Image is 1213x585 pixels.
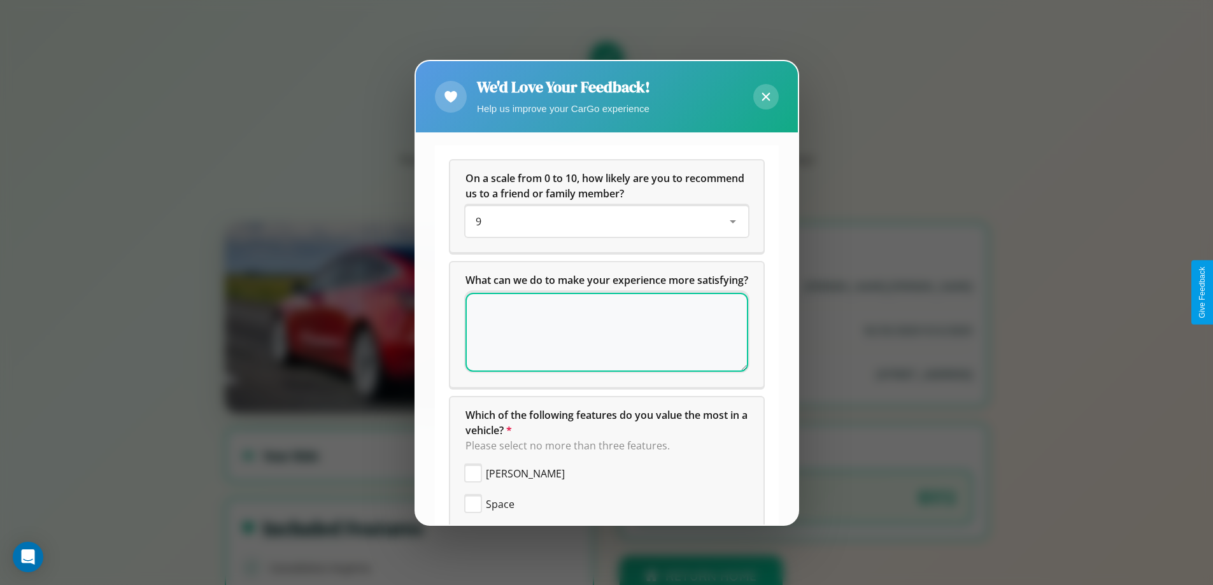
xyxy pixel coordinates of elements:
div: Give Feedback [1198,267,1207,318]
span: Space [486,497,514,512]
div: On a scale from 0 to 10, how likely are you to recommend us to a friend or family member? [450,160,763,252]
span: 9 [476,215,481,229]
span: What can we do to make your experience more satisfying? [465,273,748,287]
h5: On a scale from 0 to 10, how likely are you to recommend us to a friend or family member? [465,171,748,201]
span: Please select no more than three features. [465,439,670,453]
div: On a scale from 0 to 10, how likely are you to recommend us to a friend or family member? [465,206,748,237]
span: [PERSON_NAME] [486,466,565,481]
div: Open Intercom Messenger [13,542,43,572]
span: Which of the following features do you value the most in a vehicle? [465,408,750,437]
h2: We'd Love Your Feedback! [477,76,650,97]
span: On a scale from 0 to 10, how likely are you to recommend us to a friend or family member? [465,171,747,201]
p: Help us improve your CarGo experience [477,100,650,117]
